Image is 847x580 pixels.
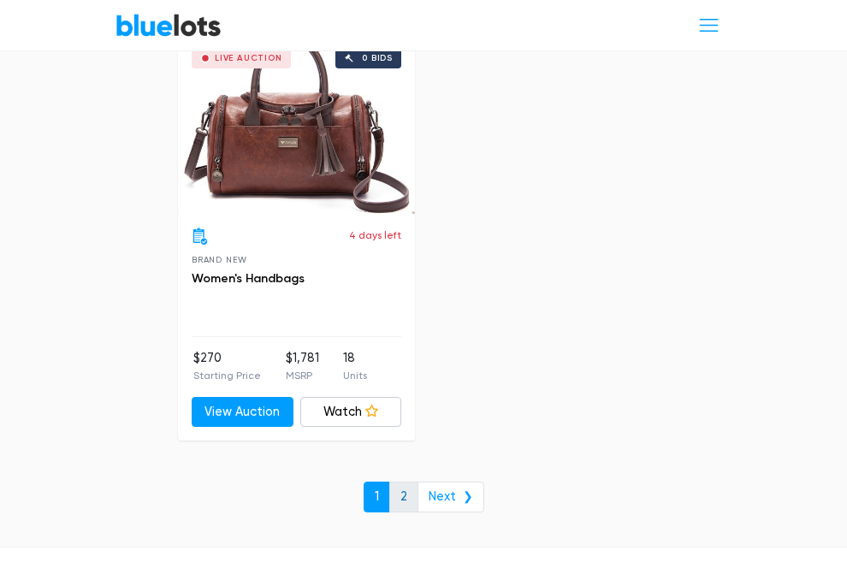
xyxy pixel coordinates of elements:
p: MSRP [286,368,319,383]
div: 0 bids [362,54,393,62]
a: Live Auction 0 bids [178,34,415,214]
button: Toggle navigation [686,9,731,41]
a: BlueLots [115,13,222,38]
div: Live Auction [215,54,282,62]
p: Units [343,368,367,383]
p: Starting Price [193,368,261,383]
a: Next ❯ [418,482,484,512]
a: Watch [300,397,402,428]
a: 1 [364,482,390,512]
a: View Auction [192,397,293,428]
li: $1,781 [286,349,319,383]
li: $270 [193,349,261,383]
a: 2 [389,482,418,512]
span: Brand New [192,255,247,264]
li: 18 [343,349,367,383]
a: Women's Handbags [192,271,305,286]
p: 4 days left [349,228,401,243]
